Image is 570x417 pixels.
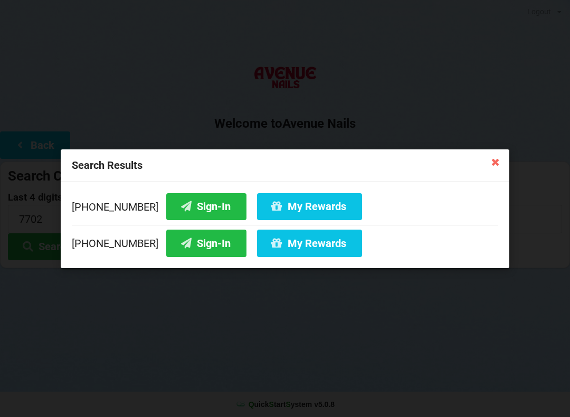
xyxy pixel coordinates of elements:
div: Search Results [61,149,509,182]
button: Sign-In [166,193,246,220]
div: [PHONE_NUMBER] [72,193,498,224]
div: [PHONE_NUMBER] [72,224,498,257]
button: My Rewards [257,230,362,257]
button: My Rewards [257,193,362,220]
button: Sign-In [166,230,246,257]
